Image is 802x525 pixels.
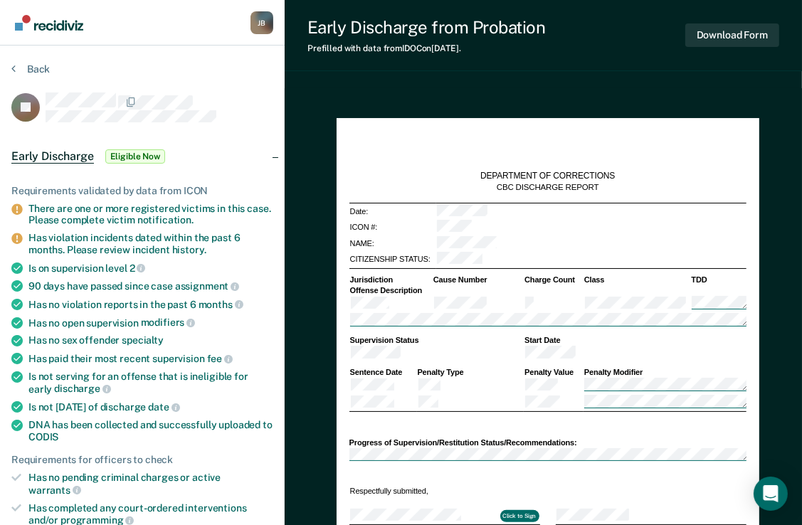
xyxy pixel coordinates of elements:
[524,275,584,285] th: Charge Count
[141,317,196,328] span: modifiers
[28,484,81,496] span: warrants
[349,437,746,447] div: Progress of Supervision/Restitution Status/Recommendations:
[28,419,273,443] div: DNA has been collected and successfully uploaded to
[28,298,273,311] div: Has no violation reports in the past 6
[524,335,746,345] th: Start Date
[28,232,273,256] div: Has violation incidents dated within the past 6 months. Please review incident history.
[497,182,599,193] div: CBC DISCHARGE REPORT
[11,185,273,197] div: Requirements validated by data from ICON
[28,472,273,496] div: Has no pending criminal charges or active
[349,203,437,219] td: Date:
[480,171,615,182] div: DEPARTMENT OF CORRECTIONS
[584,367,746,377] th: Penalty Modifier
[28,317,273,329] div: Has no open supervision
[417,367,524,377] th: Penalty Type
[250,11,273,34] div: J B
[28,262,273,275] div: Is on supervision level
[28,431,58,442] span: CODIS
[349,219,437,235] td: ICON #:
[105,149,166,164] span: Eligible Now
[28,334,273,346] div: Has no sex offender
[54,383,111,394] span: discharge
[28,280,273,292] div: 90 days have passed since case
[11,454,273,466] div: Requirements for officers to check
[584,275,691,285] th: Class
[349,235,437,251] td: NAME:
[28,401,273,413] div: Is not [DATE] of discharge
[207,353,233,364] span: fee
[175,280,239,292] span: assignment
[122,334,164,346] span: specialty
[28,203,273,227] div: There are one or more registered victims in this case. Please complete victim notification.
[250,11,273,34] button: Profile dropdown button
[199,299,243,310] span: months
[28,371,273,395] div: Is not serving for an offense that is ineligible for early
[685,23,779,47] button: Download Form
[307,17,546,38] div: Early Discharge from Probation
[148,401,179,413] span: date
[11,63,50,75] button: Back
[349,485,540,497] td: Respectfully submitted,
[349,251,437,267] td: CITIZENSHIP STATUS:
[130,262,146,274] span: 2
[349,275,433,285] th: Jurisdiction
[349,367,417,377] th: Sentence Date
[28,352,273,365] div: Has paid their most recent supervision
[307,43,546,53] div: Prefilled with data from IDOC on [DATE] .
[691,275,746,285] th: TDD
[754,477,788,511] div: Open Intercom Messenger
[349,285,433,295] th: Offense Description
[433,275,524,285] th: Cause Number
[524,367,584,377] th: Penalty Value
[11,149,94,164] span: Early Discharge
[349,335,524,345] th: Supervision Status
[15,15,83,31] img: Recidiviz
[500,510,539,523] button: Click to Sign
